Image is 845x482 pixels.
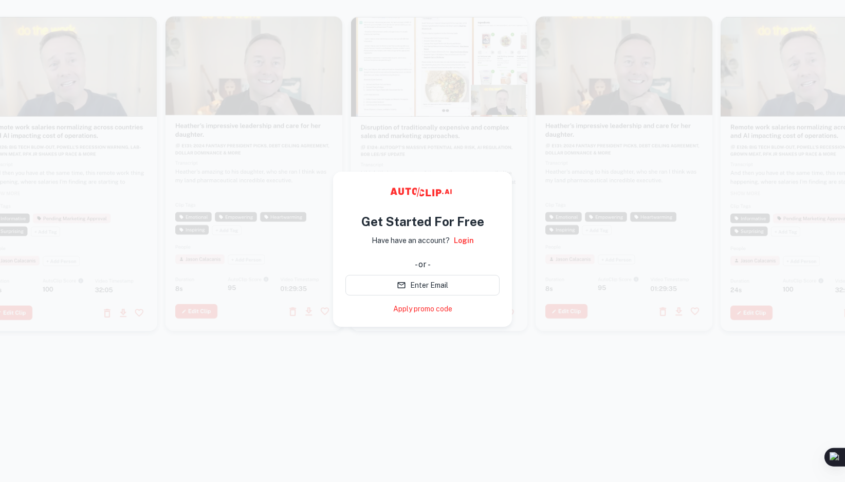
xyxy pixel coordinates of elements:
[454,235,474,246] a: Login
[415,258,431,271] div: - or -
[372,235,450,246] p: Have have an account?
[393,304,452,314] a: Apply promo code
[345,275,500,295] button: Enter Email
[361,212,484,231] h4: Get Started For Free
